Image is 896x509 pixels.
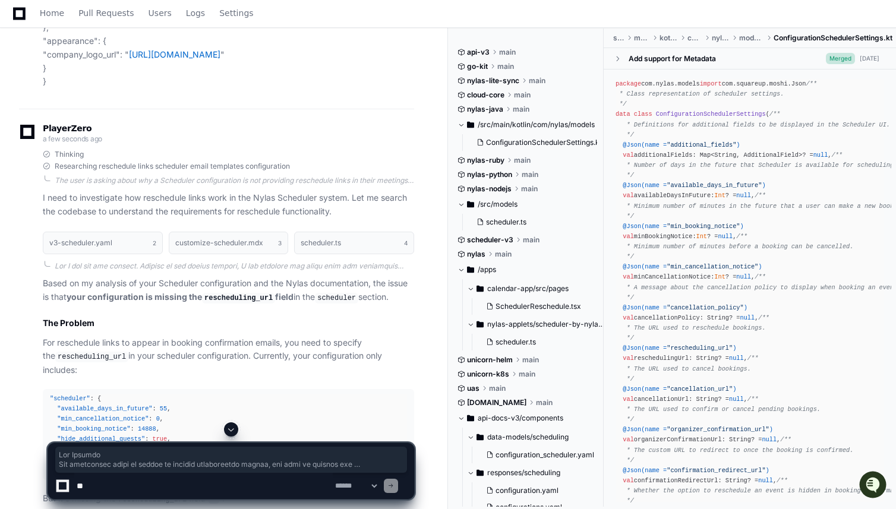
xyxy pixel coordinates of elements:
[736,273,751,280] span: null
[826,53,855,64] span: Merged
[467,411,474,425] svg: Directory
[278,238,282,248] span: 3
[478,413,563,423] span: api-docs-v3/components
[294,232,414,254] button: scheduler.ts4
[57,415,149,422] span: "min_cancellation_notice"
[175,239,263,246] h1: customize-scheduler.mdx
[458,195,595,214] button: /src/models
[489,384,506,393] span: main
[478,200,518,209] span: /src/models
[613,33,624,43] span: src
[43,125,92,132] span: PlayerZero
[50,394,407,475] div: ... ...
[467,48,490,57] span: api-v3
[718,233,733,240] span: null
[522,170,538,179] span: main
[467,279,604,298] button: calendar-app/src/pages
[736,192,751,199] span: null
[467,90,504,100] span: cloud-core
[623,233,633,240] span: val
[160,415,163,422] span: ,
[521,184,538,194] span: main
[523,235,540,245] span: main
[623,141,740,148] span: @Json(name = )
[129,49,220,59] a: [URL][DOMAIN_NAME]
[696,233,707,240] span: Int
[12,48,216,67] div: Welcome
[667,263,758,270] span: "min_cancellation_notice"
[55,176,414,185] div: The user is asking about why a Scheduler configuration is not providing reschedule links in their...
[616,396,821,423] span: /** * The URL used to confirm or cancel pending bookings. */
[729,396,744,403] span: null
[623,344,736,352] span: @Json(name = )
[687,33,702,43] span: com
[118,125,144,134] span: Pylon
[149,10,172,17] span: Users
[739,33,764,43] span: models
[536,398,553,407] span: main
[202,293,275,303] code: rescheduling_url
[667,304,743,311] span: "cancellation_policy"
[467,156,504,165] span: nylas-ruby
[623,182,765,189] span: @Json(name = )
[467,235,513,245] span: scheduler-v3
[486,138,602,147] span: ConfigurationSchedulerSettings.kt
[667,141,736,148] span: "additional_fields"
[55,261,414,271] div: Lor I dol sit ame consect. Adipisc el sed doeius tempori, U lab etdolore mag aliqu enim adm venia...
[858,470,890,502] iframe: Open customer support
[467,398,526,407] span: [DOMAIN_NAME]
[43,336,414,377] p: For reschedule links to appear in booking confirmation emails, you need to specify the in your sc...
[623,304,747,311] span: @Json(name = )
[623,385,736,393] span: @Json(name = )
[616,355,758,382] span: /** * The URL used to cancel bookings. */
[623,263,762,270] span: @Json(name = )
[477,317,484,331] svg: Directory
[202,92,216,106] button: Start new chat
[616,80,641,87] span: package
[481,334,597,350] button: scheduler.ts
[43,191,414,219] p: I need to investigate how reschedule links work in the Nylas Scheduler system. Let me search the ...
[458,260,595,279] button: /apps
[497,62,514,71] span: main
[57,405,152,412] span: "available_days_in_future"
[40,10,64,17] span: Home
[667,223,740,230] span: "min_booking_notice"
[623,355,633,362] span: val
[714,192,725,199] span: Int
[714,273,725,280] span: Int
[667,344,733,352] span: "rescheduling_url"
[153,405,156,412] span: :
[623,151,633,159] span: val
[467,263,474,277] svg: Directory
[458,115,595,134] button: /src/main/kotlin/com/nylas/models
[472,134,597,151] button: ConfigurationSchedulerSettings.kt
[186,10,205,17] span: Logs
[467,369,509,379] span: unicorn-k8s
[43,134,102,143] span: a few seconds ago
[623,396,633,403] span: val
[467,355,513,365] span: unicorn-helm
[487,320,604,329] span: nylas-applets/scheduler-by-nylas-web/src/types
[467,249,485,259] span: nylas
[616,110,630,118] span: data
[477,282,484,296] svg: Directory
[12,12,36,36] img: PlayerZero
[656,110,766,118] span: ConfigurationSchedulerSettings
[700,80,722,87] span: import
[315,293,358,303] code: scheduler
[740,314,755,321] span: null
[495,249,512,259] span: main
[49,239,112,246] h1: v3-scheduler.yaml
[43,317,414,329] h2: The Problem
[519,369,535,379] span: main
[160,405,167,412] span: 55
[59,450,403,469] span: Lor Ipsumdo Sit ametconsec adipi el seddoe te incidid utlaboreetdo magnaa, eni admi ve quisnos ex...
[458,409,595,428] button: api-docs-v3/components
[78,10,134,17] span: Pull Requests
[774,33,892,43] span: ConfigurationSchedulerSettings.kt
[623,223,743,230] span: @Json(name = )
[623,273,633,280] span: val
[712,33,730,43] span: nylas
[616,233,853,260] span: /** * Minimum number of minutes before a booking can be cancelled. */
